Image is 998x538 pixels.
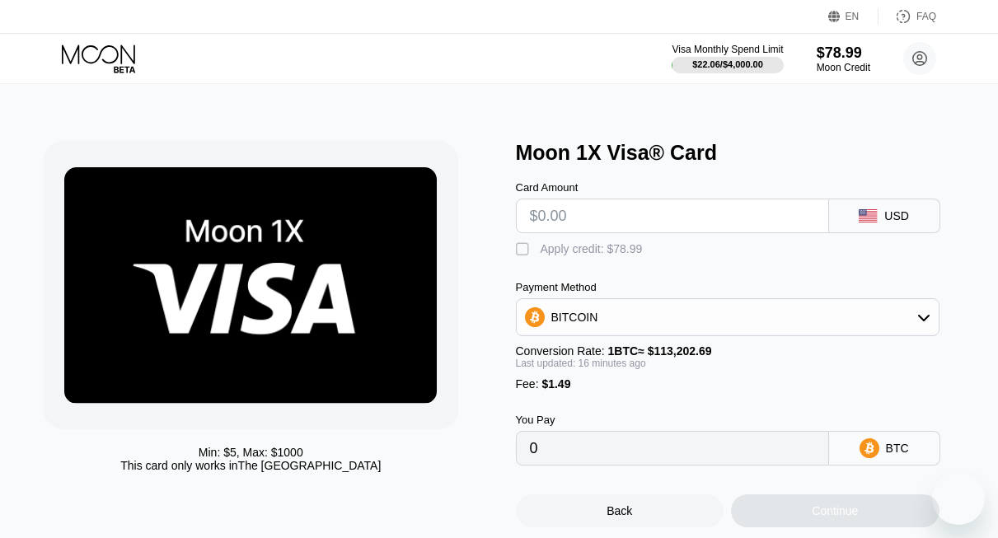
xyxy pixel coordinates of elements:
[879,8,936,25] div: FAQ
[608,344,712,358] span: 1 BTC ≈ $113,202.69
[541,242,643,255] div: Apply credit: $78.99
[516,344,939,358] div: Conversion Rate:
[516,358,939,369] div: Last updated: 16 minutes ago
[517,301,939,334] div: BITCOIN
[516,377,939,391] div: Fee :
[846,11,860,22] div: EN
[817,44,870,73] div: $78.99Moon Credit
[884,209,909,222] div: USD
[886,442,909,455] div: BTC
[932,472,985,525] iframe: Button to launch messaging window
[817,44,870,62] div: $78.99
[516,141,971,165] div: Moon 1X Visa® Card
[516,281,939,293] div: Payment Method
[672,44,783,73] div: Visa Monthly Spend Limit$22.06/$4,000.00
[916,11,936,22] div: FAQ
[516,181,829,194] div: Card Amount
[692,59,763,69] div: $22.06 / $4,000.00
[516,241,532,258] div: 
[828,8,879,25] div: EN
[516,494,724,527] div: Back
[607,504,632,517] div: Back
[672,44,783,55] div: Visa Monthly Spend Limit
[120,459,381,472] div: This card only works in The [GEOGRAPHIC_DATA]
[817,62,870,73] div: Moon Credit
[530,199,815,232] input: $0.00
[541,377,570,391] span: $1.49
[199,446,303,459] div: Min: $ 5 , Max: $ 1000
[516,414,829,426] div: You Pay
[551,311,598,324] div: BITCOIN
